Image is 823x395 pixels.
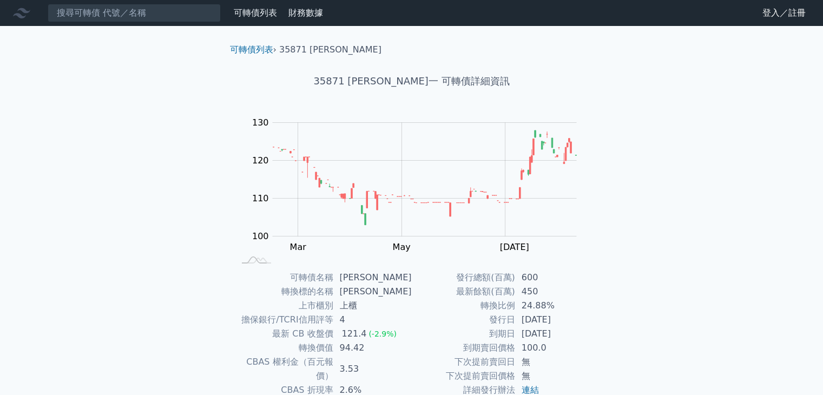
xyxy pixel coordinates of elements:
tspan: [DATE] [500,242,529,252]
td: 600 [515,271,589,285]
tspan: 130 [252,117,269,128]
td: 轉換比例 [412,299,515,313]
tspan: May [393,242,411,252]
td: [DATE] [515,313,589,327]
tspan: 110 [252,193,269,203]
td: 發行日 [412,313,515,327]
td: 發行總額(百萬) [412,271,515,285]
a: 財務數據 [288,8,323,18]
td: 4 [333,313,412,327]
h1: 35871 [PERSON_NAME]一 可轉債詳細資訊 [221,74,602,89]
span: (-2.9%) [368,330,397,338]
td: 到期賣回價格 [412,341,515,355]
td: 上櫃 [333,299,412,313]
td: [PERSON_NAME] [333,285,412,299]
td: 擔保銀行/TCRI信用評等 [234,313,333,327]
div: 121.4 [340,327,369,341]
td: 可轉債名稱 [234,271,333,285]
tspan: Mar [289,242,306,252]
td: 轉換標的名稱 [234,285,333,299]
tspan: 100 [252,231,269,241]
input: 搜尋可轉債 代號／名稱 [48,4,221,22]
td: 上市櫃別 [234,299,333,313]
a: 登入／註冊 [754,4,814,22]
td: 24.88% [515,299,589,313]
td: 最新 CB 收盤價 [234,327,333,341]
li: › [230,43,276,56]
td: 3.53 [333,355,412,383]
li: 35871 [PERSON_NAME] [279,43,381,56]
tspan: 120 [252,155,269,166]
td: 無 [515,369,589,383]
a: 連結 [522,385,539,395]
td: 94.42 [333,341,412,355]
td: 100.0 [515,341,589,355]
td: 下次提前賣回價格 [412,369,515,383]
a: 可轉債列表 [234,8,277,18]
td: CBAS 權利金（百元報價） [234,355,333,383]
td: 到期日 [412,327,515,341]
a: 可轉債列表 [230,44,273,55]
g: Chart [246,117,592,252]
td: 無 [515,355,589,369]
td: 下次提前賣回日 [412,355,515,369]
td: [DATE] [515,327,589,341]
td: 轉換價值 [234,341,333,355]
td: [PERSON_NAME] [333,271,412,285]
td: 450 [515,285,589,299]
td: 最新餘額(百萬) [412,285,515,299]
